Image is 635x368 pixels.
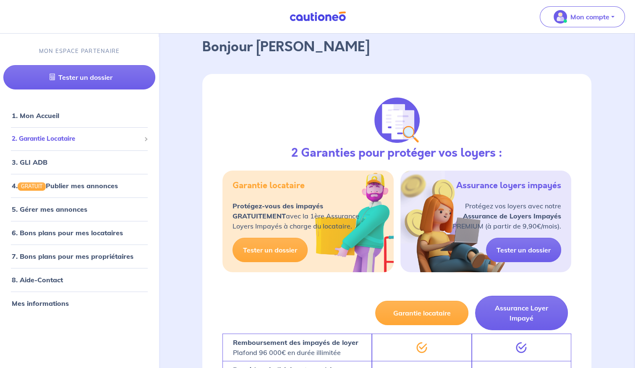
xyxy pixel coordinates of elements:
[233,181,305,191] h5: Garantie locataire
[3,247,155,264] div: 7. Bons plans pour mes propriétaires
[374,97,420,143] img: justif-loupe
[3,177,155,194] div: 4.GRATUITPublier mes annonces
[39,47,120,55] p: MON ESPACE PARTENAIRE
[286,11,349,22] img: Cautioneo
[3,294,155,311] div: Mes informations
[463,212,561,220] strong: Assurance de Loyers Impayés
[3,107,155,124] div: 1. Mon Accueil
[452,201,561,231] p: Protégez vos loyers avec notre PREMIUM (à partir de 9,90€/mois).
[202,37,591,57] p: Bonjour [PERSON_NAME]
[554,10,567,24] img: illu_account_valid_menu.svg
[12,134,141,144] span: 2. Garantie Locataire
[12,228,123,237] a: 6. Bons plans pour mes locataires
[3,131,155,147] div: 2. Garantie Locataire
[233,238,308,262] a: Tester un dossier
[3,224,155,241] div: 6. Bons plans pour mes locataires
[233,201,359,231] p: avec la 1ère Assurance Loyers Impayés à charge du locataire.
[540,6,625,27] button: illu_account_valid_menu.svgMon compte
[291,146,502,160] h3: 2 Garanties pour protéger vos loyers :
[12,111,59,120] a: 1. Mon Accueil
[12,181,118,189] a: 4.GRATUITPublier mes annonces
[3,65,155,89] a: Tester un dossier
[12,252,133,260] a: 7. Bons plans pour mes propriétaires
[12,158,47,166] a: 3. GLI ADB
[233,338,358,347] strong: Remboursement des impayés de loyer
[12,205,87,213] a: 5. Gérer mes annonces
[3,153,155,170] div: 3. GLI ADB
[486,238,561,262] a: Tester un dossier
[375,301,468,325] button: Garantie locataire
[3,200,155,217] div: 5. Gérer mes annonces
[570,12,609,22] p: Mon compte
[475,296,568,330] button: Assurance Loyer Impayé
[233,337,358,357] p: Plafond 96 000€ en durée illimitée
[12,299,69,307] a: Mes informations
[3,271,155,288] div: 8. Aide-Contact
[233,202,323,220] strong: Protégez-vous des impayés GRATUITEMENT
[12,275,63,284] a: 8. Aide-Contact
[456,181,561,191] h5: Assurance loyers impayés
